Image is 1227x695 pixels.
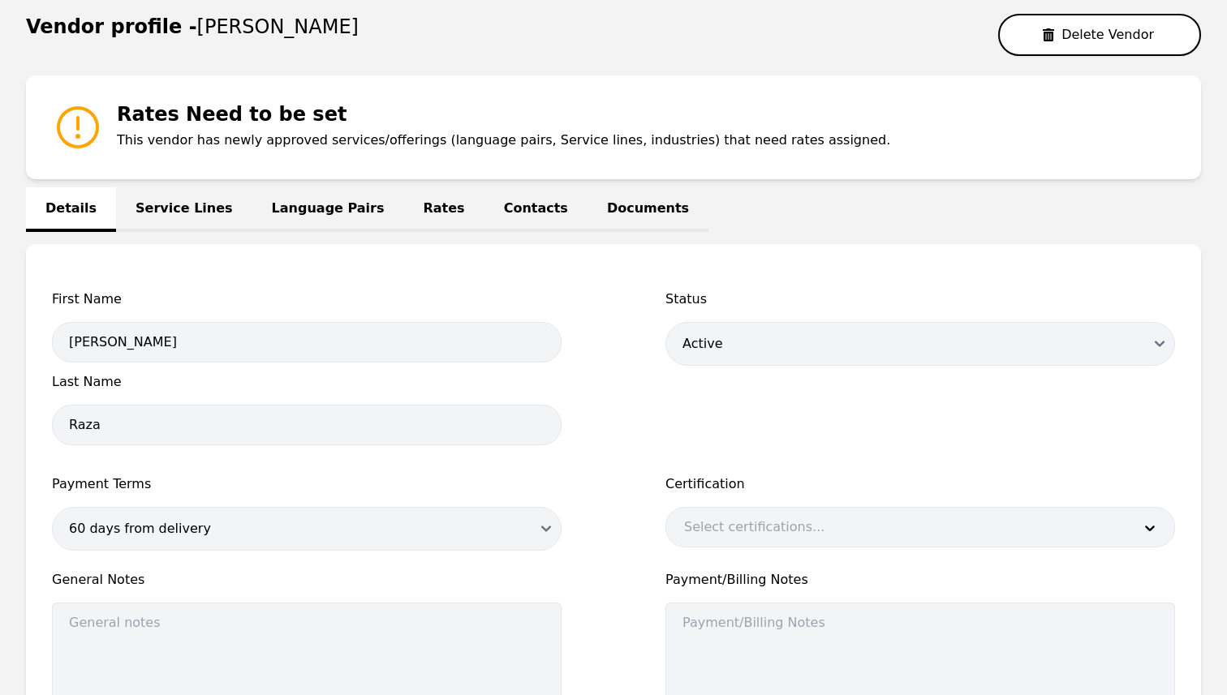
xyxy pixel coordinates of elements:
label: Certification [665,474,1175,494]
span: Payment/Billing Notes [665,570,1175,590]
button: Delete Vendor [998,14,1201,56]
span: Payment Terms [52,474,562,494]
a: Documents [588,187,708,232]
input: First Name [52,322,562,363]
a: Rates [404,187,484,232]
h1: Vendor profile - [26,15,359,38]
span: General Notes [52,570,562,590]
span: Last Name [52,372,562,392]
a: Language Pairs [252,187,404,232]
input: Last Name [52,405,562,445]
span: First Name [52,290,562,309]
h4: Rates Need to be set [117,101,890,127]
a: Service Lines [116,187,252,232]
span: Status [665,290,1175,309]
span: [PERSON_NAME] [197,15,359,38]
a: Contacts [484,187,588,232]
p: This vendor has newly approved services/offerings (language pairs, Service lines, industries) tha... [117,131,890,150]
